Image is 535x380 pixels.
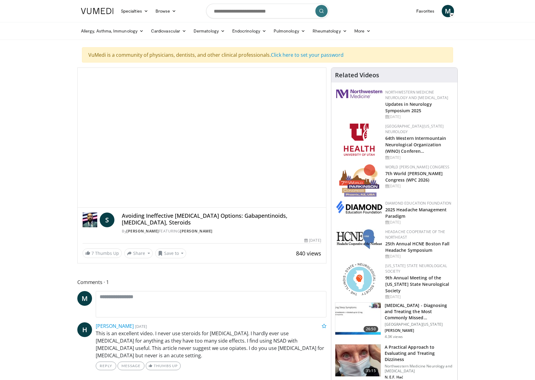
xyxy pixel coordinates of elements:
div: [DATE] [385,114,452,120]
a: More [351,25,374,37]
a: [PERSON_NAME] [96,323,134,329]
p: 4.3K views [385,334,403,339]
a: Click here to set your password [271,52,344,58]
a: [PERSON_NAME] [126,228,159,234]
a: Browse [152,5,180,17]
h3: A Practical Approach to Evaluating and Treating Dizziness [385,344,454,363]
a: Favorites [413,5,438,17]
a: 2025 Headache Management Paradigm [385,207,447,219]
a: S [100,213,114,227]
img: 96bba1e9-24be-4229-9b2d-30cadd21a4e6.150x105_q85_crop-smart_upscale.jpg [335,303,381,335]
a: Specialties [117,5,152,17]
img: 16fe1da8-a9a0-4f15-bd45-1dd1acf19c34.png.150x105_q85_autocrop_double_scale_upscale_version-0.2.png [339,164,379,197]
a: Allergy, Asthma, Immunology [77,25,147,37]
div: VuMedi is a community of physicians, dentists, and other clinical professionals. [82,47,453,63]
p: N. E.F. Hać [385,375,454,380]
a: M [77,291,92,306]
span: Comments 1 [77,278,326,286]
div: [DATE] [385,220,452,225]
img: d0406666-9e5f-4b94-941b-f1257ac5ccaf.png.150x105_q85_autocrop_double_scale_upscale_version-0.2.png [336,201,382,213]
a: 64th Western Intermountain Neurological Organization (WINO) Conferen… [385,135,446,154]
button: Share [124,248,153,258]
a: Pulmonology [270,25,309,37]
div: [DATE] [304,238,321,243]
a: [PERSON_NAME] [180,228,213,234]
a: Headache Cooperative of the Northeast [385,229,445,240]
a: 26:50 [MEDICAL_DATA] - Diagnosing and Treating the Most Commonly Missed… [GEOGRAPHIC_DATA][US_STA... [335,302,454,339]
div: By FEATURING [122,228,321,234]
input: Search topics, interventions [206,4,329,18]
a: Endocrinology [229,25,270,37]
span: 7 [91,250,94,256]
a: Updates in Neurology Symposium 2025 [385,101,432,113]
div: [DATE] [385,294,452,300]
a: 7th World [PERSON_NAME] Congress (WPC 2026) [385,171,443,183]
a: World [PERSON_NAME] Congress [385,164,450,170]
p: This is an excellent video. I never use steroids for [MEDICAL_DATA]. I hardly ever use [MEDICAL_D... [96,330,326,359]
video-js: Video Player [78,68,326,208]
h4: Related Videos [335,71,379,79]
a: Rheumatology [309,25,351,37]
a: 25th Annual HCNE Boston Fall Headache Symposium [385,241,450,253]
a: 9th Annual Meeting of the [US_STATE] State Neurological Society [385,275,449,294]
a: 7 Thumbs Up [83,248,122,258]
a: Thumbs Up [146,362,180,370]
p: [PERSON_NAME] [385,328,454,333]
span: 840 views [296,250,321,257]
a: [US_STATE] State Neurological Society [385,263,447,274]
a: Reply [96,362,116,370]
a: Dermatology [190,25,229,37]
p: [GEOGRAPHIC_DATA][US_STATE] [385,322,454,327]
button: Save to [155,248,187,258]
p: Northwestern Medicine Neurology and [MEDICAL_DATA] [385,364,454,374]
img: 6c52f715-17a6-4da1-9b6c-8aaf0ffc109f.jpg.150x105_q85_autocrop_double_scale_upscale_version-0.2.jpg [336,229,382,249]
img: VuMedi Logo [81,8,114,14]
a: M [442,5,454,17]
div: [DATE] [385,183,452,189]
a: [GEOGRAPHIC_DATA][US_STATE] Neurology [385,124,444,134]
span: 35:15 [364,368,378,374]
img: 2a462fb6-9365-492a-ac79-3166a6f924d8.png.150x105_q85_autocrop_double_scale_upscale_version-0.2.jpg [336,90,382,98]
a: Cardiovascular [147,25,190,37]
img: 62c2561d-8cd1-4995-aa81-e4e1b8930b99.150x105_q85_crop-smart_upscale.jpg [335,344,381,376]
small: [DATE] [135,324,147,329]
div: [DATE] [385,155,452,160]
div: [DATE] [385,254,452,259]
a: Northwestern Medicine Neurology and [MEDICAL_DATA] [385,90,448,100]
img: Dr. Sergey Motov [83,213,97,227]
h4: Avoiding Ineffective [MEDICAL_DATA] Options: Gabapentinoids, [MEDICAL_DATA], Steroids [122,213,321,226]
img: 71a8b48c-8850-4916-bbdd-e2f3ccf11ef9.png.150x105_q85_autocrop_double_scale_upscale_version-0.2.png [343,263,375,295]
a: Message [117,362,144,370]
a: Diamond Education Foundation [385,201,452,206]
img: f6362829-b0a3-407d-a044-59546adfd345.png.150x105_q85_autocrop_double_scale_upscale_version-0.2.png [344,124,375,156]
h3: [MEDICAL_DATA] - Diagnosing and Treating the Most Commonly Missed… [385,302,454,321]
span: 26:50 [364,326,378,332]
a: H [77,322,92,337]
